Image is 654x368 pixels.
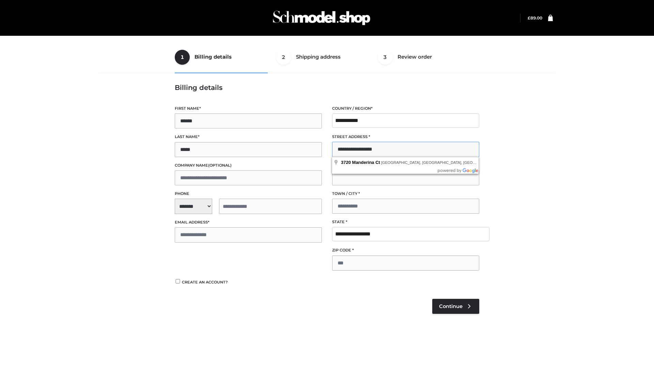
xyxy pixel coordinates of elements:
span: [GEOGRAPHIC_DATA], [GEOGRAPHIC_DATA], [GEOGRAPHIC_DATA] [381,160,502,165]
span: (optional) [208,163,232,168]
a: Continue [432,299,479,314]
label: Town / City [332,190,479,197]
label: Phone [175,190,322,197]
label: Company name [175,162,322,169]
label: Last name [175,134,322,140]
img: Schmodel Admin 964 [270,4,373,31]
span: Continue [439,303,463,309]
label: First name [175,105,322,112]
h3: Billing details [175,83,479,92]
label: Street address [332,134,479,140]
label: ZIP Code [332,247,479,254]
input: Create an account? [175,279,181,283]
span: Manderina Ct [352,160,380,165]
a: £89.00 [528,15,542,20]
label: Email address [175,219,322,226]
bdi: 89.00 [528,15,542,20]
span: £ [528,15,530,20]
label: State [332,219,479,225]
label: Country / Region [332,105,479,112]
span: Create an account? [182,280,228,285]
span: 3720 [341,160,351,165]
